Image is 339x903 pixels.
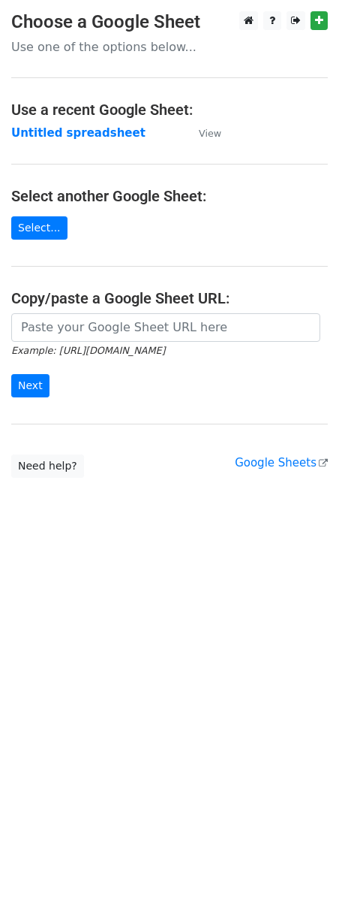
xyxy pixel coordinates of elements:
input: Next [11,374,49,397]
h4: Select another Google Sheet: [11,187,328,205]
a: Need help? [11,455,84,478]
input: Paste your Google Sheet URL here [11,313,320,342]
h4: Copy/paste a Google Sheet URL: [11,289,328,307]
small: View [199,128,221,139]
a: Google Sheets [235,456,328,470]
a: View [184,126,221,140]
small: Example: [URL][DOMAIN_NAME] [11,345,165,356]
h4: Use a recent Google Sheet: [11,101,328,119]
a: Select... [11,216,67,240]
p: Use one of the options below... [11,39,328,55]
h3: Choose a Google Sheet [11,11,328,33]
a: Untitled spreadsheet [11,126,145,140]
